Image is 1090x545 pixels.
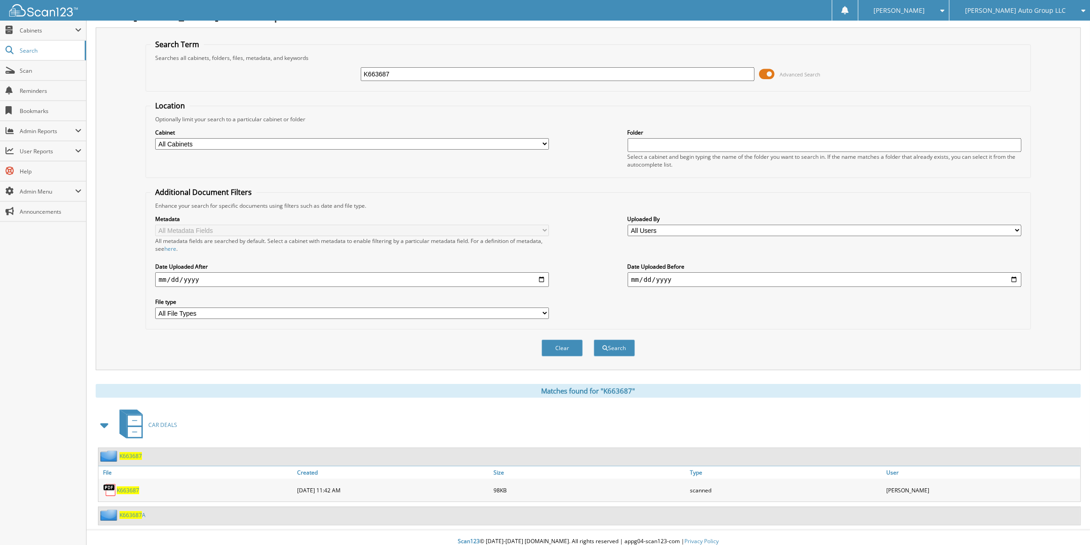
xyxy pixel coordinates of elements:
span: Scan123 [458,537,480,545]
span: Advanced Search [780,71,820,78]
span: User Reports [20,147,75,155]
span: Announcements [20,208,81,216]
span: Search [20,47,80,54]
a: K663687A [119,511,146,519]
span: K663687 [119,511,142,519]
input: end [628,272,1022,287]
img: folder2.png [100,509,119,521]
label: Metadata [155,215,549,223]
div: Searches all cabinets, folders, files, metadata, and keywords [151,54,1026,62]
button: Search [594,340,635,356]
label: Cabinet [155,129,549,136]
img: PDF.png [103,483,117,497]
a: Privacy Policy [684,537,719,545]
div: Matches found for "K663687" [96,384,1081,398]
label: Uploaded By [628,215,1022,223]
span: Cabinets [20,27,75,34]
label: File type [155,298,549,306]
a: CAR DEALS [114,407,177,443]
div: scanned [688,481,884,499]
div: Optionally limit your search to a particular cabinet or folder [151,115,1026,123]
div: [DATE] 11:42 AM [295,481,491,499]
a: K663687 [117,486,139,494]
span: Help [20,167,81,175]
span: Admin Menu [20,188,75,195]
label: Folder [628,129,1022,136]
span: CAR DEALS [148,421,177,429]
span: [PERSON_NAME] Auto Group LLC [965,8,1066,13]
span: Bookmarks [20,107,81,115]
a: Size [491,466,688,479]
a: File [98,466,295,479]
span: Admin Reports [20,127,75,135]
div: Enhance your search for specific documents using filters such as date and file type. [151,202,1026,210]
img: folder2.png [100,450,119,462]
span: Reminders [20,87,81,95]
input: start [155,272,549,287]
iframe: Chat Widget [1044,501,1090,545]
div: All metadata fields are searched by default. Select a cabinet with metadata to enable filtering b... [155,237,549,253]
label: Date Uploaded Before [628,263,1022,270]
a: User [884,466,1080,479]
a: K663687 [119,452,142,460]
span: [PERSON_NAME] [874,8,925,13]
button: Clear [542,340,583,356]
div: [PERSON_NAME] [884,481,1080,499]
div: Select a cabinet and begin typing the name of the folder you want to search in. If the name match... [628,153,1022,168]
a: here [164,245,176,253]
img: scan123-logo-white.svg [9,4,78,16]
legend: Location [151,101,190,111]
span: Scan [20,67,81,75]
legend: Additional Document Filters [151,187,256,197]
a: Type [688,466,884,479]
legend: Search Term [151,39,204,49]
label: Date Uploaded After [155,263,549,270]
div: 98KB [491,481,688,499]
a: Created [295,466,491,479]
